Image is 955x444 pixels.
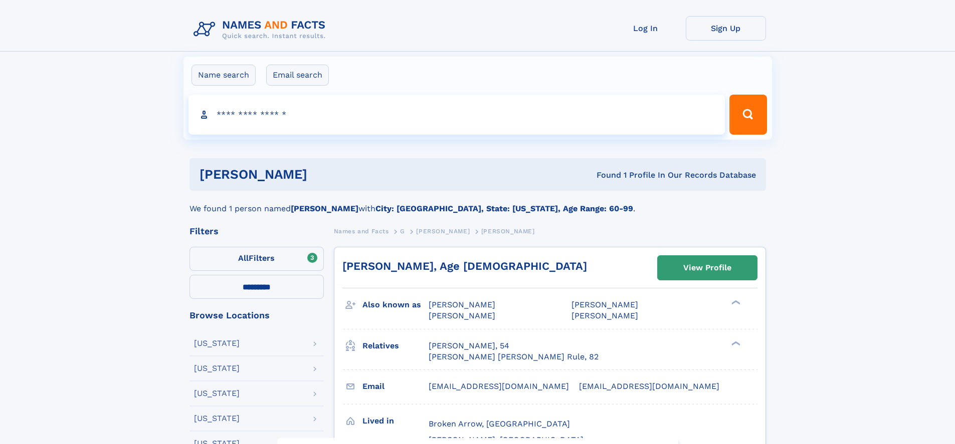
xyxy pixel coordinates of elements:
[192,65,256,86] label: Name search
[189,311,324,320] div: Browse Locations
[683,256,731,279] div: View Profile
[416,228,470,235] span: [PERSON_NAME]
[266,65,329,86] label: Email search
[416,225,470,237] a: [PERSON_NAME]
[579,381,719,391] span: [EMAIL_ADDRESS][DOMAIN_NAME]
[362,378,429,395] h3: Email
[362,337,429,354] h3: Relatives
[342,260,587,272] a: [PERSON_NAME], Age [DEMOGRAPHIC_DATA]
[729,95,767,135] button: Search Button
[188,95,725,135] input: search input
[189,191,766,215] div: We found 1 person named with .
[658,256,757,280] a: View Profile
[400,228,405,235] span: G
[481,228,535,235] span: [PERSON_NAME]
[362,296,429,313] h3: Also known as
[729,340,741,346] div: ❯
[375,204,633,213] b: City: [GEOGRAPHIC_DATA], State: [US_STATE], Age Range: 60-99
[238,253,249,263] span: All
[189,247,324,271] label: Filters
[452,170,756,181] div: Found 1 Profile In Our Records Database
[571,311,638,320] span: [PERSON_NAME]
[189,227,324,236] div: Filters
[189,16,334,43] img: Logo Names and Facts
[291,204,358,213] b: [PERSON_NAME]
[194,414,240,422] div: [US_STATE]
[334,225,389,237] a: Names and Facts
[429,300,495,309] span: [PERSON_NAME]
[571,300,638,309] span: [PERSON_NAME]
[194,389,240,397] div: [US_STATE]
[429,340,509,351] a: [PERSON_NAME], 54
[400,225,405,237] a: G
[729,299,741,306] div: ❯
[686,16,766,41] a: Sign Up
[429,419,570,428] span: Broken Arrow, [GEOGRAPHIC_DATA]
[429,381,569,391] span: [EMAIL_ADDRESS][DOMAIN_NAME]
[606,16,686,41] a: Log In
[194,364,240,372] div: [US_STATE]
[200,168,452,181] h1: [PERSON_NAME]
[429,311,495,320] span: [PERSON_NAME]
[429,351,599,362] a: [PERSON_NAME] [PERSON_NAME] Rule, 82
[194,339,240,347] div: [US_STATE]
[362,412,429,429] h3: Lived in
